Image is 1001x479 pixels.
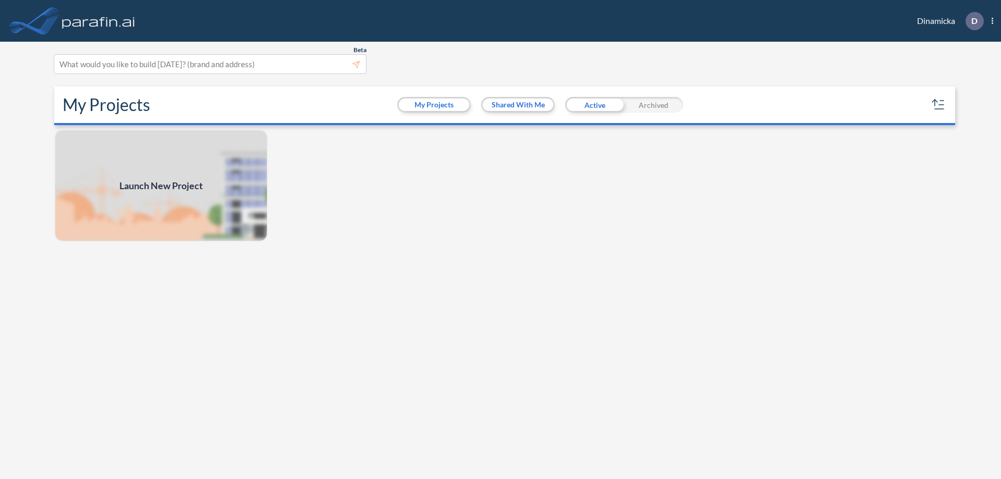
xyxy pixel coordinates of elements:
[901,12,993,30] div: Dinamicka
[399,99,469,111] button: My Projects
[624,97,683,113] div: Archived
[63,95,150,115] h2: My Projects
[60,10,137,31] img: logo
[353,46,367,54] span: Beta
[483,99,553,111] button: Shared With Me
[565,97,624,113] div: Active
[930,96,947,113] button: sort
[54,129,268,242] a: Launch New Project
[119,179,203,193] span: Launch New Project
[971,16,978,26] p: D
[54,129,268,242] img: add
